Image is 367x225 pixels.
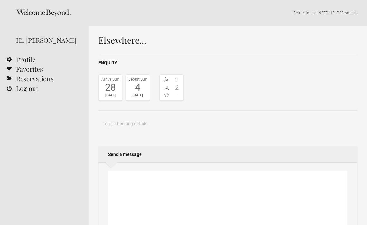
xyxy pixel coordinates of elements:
a: Return to site [293,10,316,15]
div: 4 [128,83,148,92]
div: 28 [100,83,121,92]
div: Arrive Sun [100,76,121,83]
span: - [172,92,182,98]
h1: Elsewhere... [98,35,357,45]
div: Depart Sun [128,76,148,83]
div: [DATE] [128,92,148,99]
span: 2 [172,77,182,83]
button: Toggle booking details [98,117,152,130]
p: | NEED HELP? . [98,10,357,16]
a: Email us [341,10,356,15]
h2: Enquiry [98,59,357,66]
div: [DATE] [100,92,121,99]
h2: Send a message [98,146,357,162]
div: Hi, [PERSON_NAME] [16,35,79,45]
span: 2 [172,84,182,91]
